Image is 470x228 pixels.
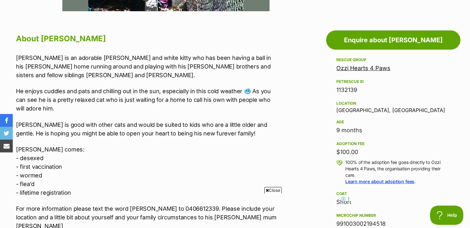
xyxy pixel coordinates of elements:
[345,159,450,185] p: 100% of the adoption fee goes directly to Ozzi Hearts 4 Paws, the organisation providing their ca...
[16,53,280,79] p: [PERSON_NAME] is an adorable [PERSON_NAME] and white kitty who has been having a ball in his [PER...
[430,206,464,225] iframe: Help Scout Beacon - Open
[264,187,282,193] span: Close
[336,198,450,207] div: Short
[336,100,450,113] div: [GEOGRAPHIC_DATA], [GEOGRAPHIC_DATA]
[336,65,390,71] a: Ozzi Hearts 4 Paws
[119,196,351,225] iframe: Advertisement
[336,126,450,135] div: 9 months
[336,213,450,218] div: Microchip number
[336,57,450,62] div: Rescue group
[336,191,450,196] div: Coat
[336,79,450,84] div: PetRescue ID
[326,30,460,50] a: Enquire about [PERSON_NAME]
[345,179,414,184] a: Learn more about adoption fees
[16,87,280,113] p: He enjoys cuddles and pats and chilling out in the sun, especially in this cold weather 🥶 As you ...
[336,119,450,125] div: Age
[16,120,280,138] p: [PERSON_NAME] is good with other cats and would be suited to kids who are a little older and gent...
[16,32,280,46] h2: About [PERSON_NAME]
[16,145,280,197] p: [PERSON_NAME] comes: - desexed - first vaccination - wormed - flea’d - lifetime registration
[336,85,450,94] div: 1132139
[336,101,450,106] div: Location
[336,148,450,157] div: $100.00
[336,141,450,146] div: Adoption fee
